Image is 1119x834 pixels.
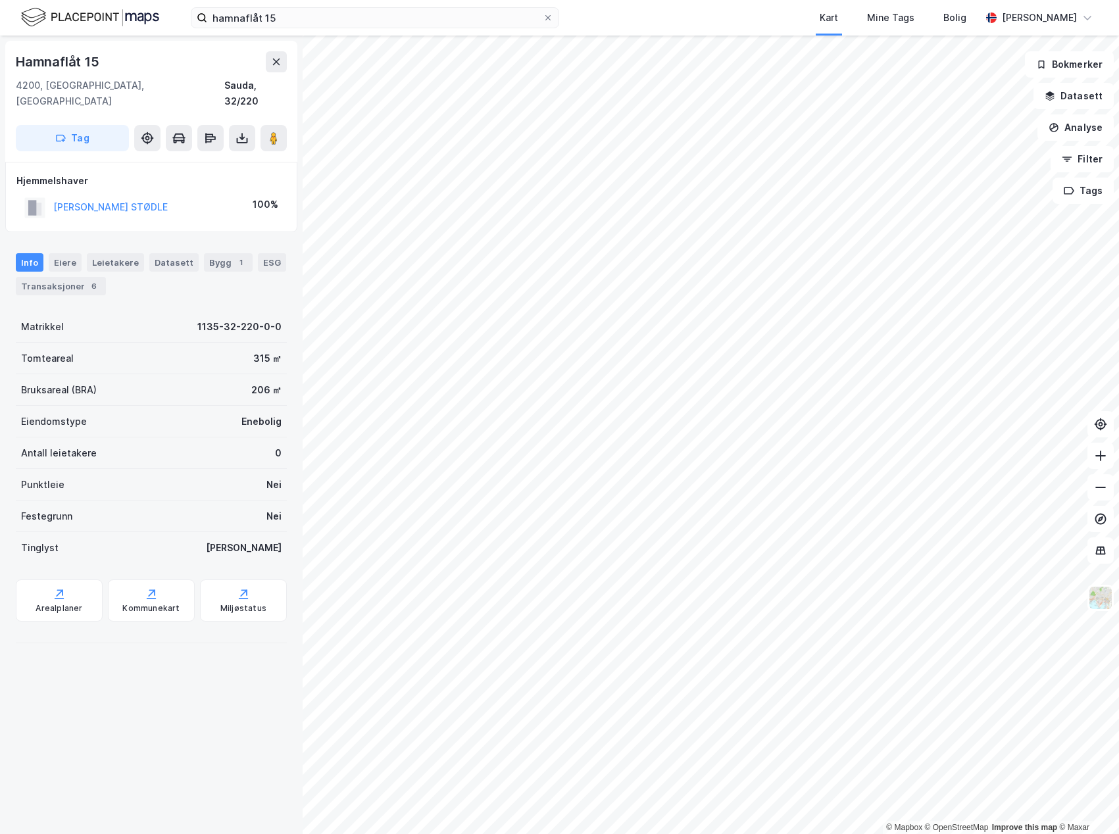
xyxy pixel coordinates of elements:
[925,823,989,832] a: OpenStreetMap
[253,351,282,366] div: 315 ㎡
[1033,83,1114,109] button: Datasett
[21,445,97,461] div: Antall leietakere
[87,280,101,293] div: 6
[1037,114,1114,141] button: Analyse
[275,445,282,461] div: 0
[224,78,287,109] div: Sauda, 32/220
[122,603,180,614] div: Kommunekart
[21,351,74,366] div: Tomteareal
[16,51,102,72] div: Hamnaflåt 15
[266,508,282,524] div: Nei
[21,477,64,493] div: Punktleie
[867,10,914,26] div: Mine Tags
[87,253,144,272] div: Leietakere
[21,414,87,429] div: Eiendomstype
[241,414,282,429] div: Enebolig
[992,823,1057,832] a: Improve this map
[253,197,278,212] div: 100%
[251,382,282,398] div: 206 ㎡
[149,253,199,272] div: Datasett
[16,173,286,189] div: Hjemmelshaver
[258,253,286,272] div: ESG
[36,603,82,614] div: Arealplaner
[16,78,224,109] div: 4200, [GEOGRAPHIC_DATA], [GEOGRAPHIC_DATA]
[16,253,43,272] div: Info
[1002,10,1077,26] div: [PERSON_NAME]
[21,319,64,335] div: Matrikkel
[1053,771,1119,834] iframe: Chat Widget
[820,10,838,26] div: Kart
[1053,771,1119,834] div: Kontrollprogram for chat
[1088,585,1113,610] img: Z
[16,277,106,295] div: Transaksjoner
[1025,51,1114,78] button: Bokmerker
[204,253,253,272] div: Bygg
[21,508,72,524] div: Festegrunn
[16,125,129,151] button: Tag
[207,8,543,28] input: Søk på adresse, matrikkel, gårdeiere, leietakere eller personer
[21,540,59,556] div: Tinglyst
[886,823,922,832] a: Mapbox
[206,540,282,556] div: [PERSON_NAME]
[266,477,282,493] div: Nei
[21,6,159,29] img: logo.f888ab2527a4732fd821a326f86c7f29.svg
[943,10,966,26] div: Bolig
[220,603,266,614] div: Miljøstatus
[1051,146,1114,172] button: Filter
[49,253,82,272] div: Eiere
[21,382,97,398] div: Bruksareal (BRA)
[197,319,282,335] div: 1135-32-220-0-0
[1053,178,1114,204] button: Tags
[234,256,247,269] div: 1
